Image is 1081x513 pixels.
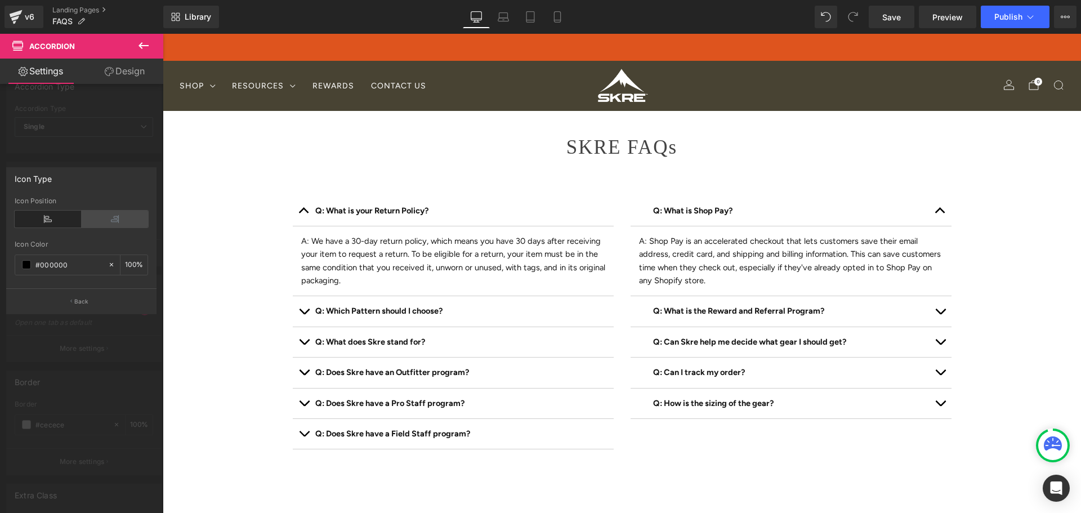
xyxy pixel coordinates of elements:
[815,6,837,28] button: Undo
[1054,6,1076,28] button: More
[1043,475,1070,502] div: Open Intercom Messenger
[6,288,157,314] button: Back
[185,12,211,22] span: Library
[981,6,1049,28] button: Publish
[35,258,102,271] input: Color
[919,6,976,28] a: Preview
[52,17,73,26] span: FAQS
[120,255,148,275] div: %
[5,6,43,28] a: v6
[544,6,571,28] a: Mobile
[84,59,166,84] a: Design
[15,168,52,184] div: Icon Type
[517,6,544,28] a: Tablet
[882,11,901,23] span: Save
[490,6,517,28] a: Laptop
[842,6,864,28] button: Redo
[463,6,490,28] a: Desktop
[29,42,75,51] span: Accordion
[163,6,219,28] a: New Library
[74,297,89,306] p: Back
[932,11,963,23] span: Preview
[994,12,1022,21] span: Publish
[52,6,163,15] a: Landing Pages
[15,240,148,248] div: Icon Color
[23,10,37,24] div: v6
[15,197,148,205] div: Icon Position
